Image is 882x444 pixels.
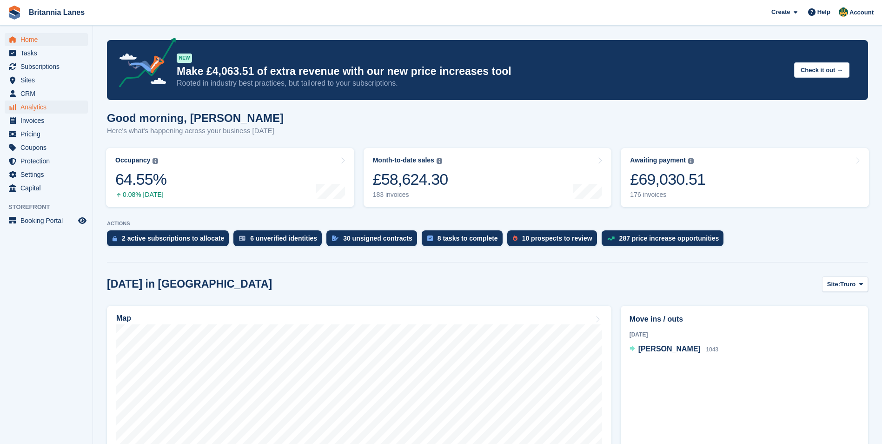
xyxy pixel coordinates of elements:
img: verify_identity-adf6edd0f0f0b5bbfe63781bf79b02c33cf7c696d77639b501bdc392416b5a36.svg [239,235,245,241]
img: price-adjustments-announcement-icon-8257ccfd72463d97f412b2fc003d46551f7dbcb40ab6d574587a9cd5c0d94... [111,38,176,91]
span: Sites [20,74,76,87]
a: menu [5,33,88,46]
h2: [DATE] in [GEOGRAPHIC_DATA] [107,278,272,290]
div: NEW [177,54,192,63]
a: Britannia Lanes [25,5,88,20]
a: Preview store [77,215,88,226]
span: Capital [20,182,76,195]
div: Occupancy [115,156,150,164]
a: menu [5,60,88,73]
span: Booking Portal [20,214,76,227]
span: Home [20,33,76,46]
div: 183 invoices [373,191,448,199]
a: 2 active subscriptions to allocate [107,230,233,251]
a: menu [5,128,88,141]
img: stora-icon-8386f47178a22dfd0bd8f6a31ec36ba5ce8667c1dd55bd0f319d3a0aa187defe.svg [7,6,21,20]
div: £69,030.51 [630,170,705,189]
span: Subscriptions [20,60,76,73]
a: 6 unverified identities [233,230,326,251]
h2: Map [116,314,131,323]
div: Month-to-date sales [373,156,434,164]
span: Storefront [8,202,93,212]
span: Pricing [20,128,76,141]
a: menu [5,168,88,181]
div: £58,624.30 [373,170,448,189]
img: icon-info-grey-7440780725fd019a000dd9b08b2336e03edf1995a4989e88bcd33f0948082b44.svg [437,158,442,164]
a: menu [5,141,88,154]
a: 10 prospects to review [507,230,602,251]
div: 64.55% [115,170,166,189]
span: Truro [840,280,855,289]
div: [DATE] [630,330,859,339]
a: Month-to-date sales £58,624.30 183 invoices [364,148,612,207]
a: [PERSON_NAME] 1043 [630,343,718,356]
a: menu [5,114,88,127]
a: menu [5,182,88,195]
a: menu [5,101,88,114]
img: active_subscription_to_allocate_icon-d502201f5373d7db506a760aba3b589e785aa758c864c3986d89f69b8ff3... [113,235,117,242]
span: Help [817,7,830,17]
div: 10 prospects to review [522,235,592,242]
img: icon-info-grey-7440780725fd019a000dd9b08b2336e03edf1995a4989e88bcd33f0948082b44.svg [153,158,158,164]
a: Awaiting payment £69,030.51 176 invoices [621,148,869,207]
span: CRM [20,87,76,100]
button: Site: Truro [822,276,868,292]
div: 8 tasks to complete [438,235,498,242]
div: 176 invoices [630,191,705,199]
a: menu [5,74,88,87]
span: Coupons [20,141,76,154]
h2: Move ins / outs [630,314,859,325]
a: 30 unsigned contracts [326,230,422,251]
div: 30 unsigned contracts [343,235,412,242]
a: 287 price increase opportunities [602,230,729,251]
a: menu [5,47,88,60]
img: Sarah Lane [839,7,848,17]
a: menu [5,214,88,227]
div: Awaiting payment [630,156,686,164]
span: Settings [20,168,76,181]
p: Here's what's happening across your business [DATE] [107,126,284,136]
div: 2 active subscriptions to allocate [122,235,224,242]
div: 287 price increase opportunities [619,235,719,242]
p: Make £4,063.51 of extra revenue with our new price increases tool [177,65,787,78]
div: 0.08% [DATE] [115,191,166,199]
img: icon-info-grey-7440780725fd019a000dd9b08b2336e03edf1995a4989e88bcd33f0948082b44.svg [688,158,694,164]
span: Site: [827,280,840,289]
img: task-75834270c22a3079a89374b754ae025e5fb1db73e45f91037f5363f120a921f8.svg [427,235,433,241]
span: Invoices [20,114,76,127]
h1: Good morning, [PERSON_NAME] [107,112,284,124]
span: Create [771,7,790,17]
p: ACTIONS [107,221,868,227]
p: Rooted in industry best practices, but tailored to your subscriptions. [177,78,787,88]
button: Check it out → [794,62,849,78]
span: [PERSON_NAME] [638,345,701,353]
span: Protection [20,155,76,168]
a: menu [5,155,88,168]
img: contract_signature_icon-13c848040528278c33f63329250d36e43548de30e8caae1d1a13099fd9432cc5.svg [332,235,338,241]
a: menu [5,87,88,100]
div: 6 unverified identities [250,235,317,242]
span: Tasks [20,47,76,60]
span: 1043 [706,346,718,353]
a: Occupancy 64.55% 0.08% [DATE] [106,148,354,207]
img: price_increase_opportunities-93ffe204e8149a01c8c9dc8f82e8f89637d9d84a8eef4429ea346261dce0b2c0.svg [607,236,615,241]
span: Account [849,8,874,17]
span: Analytics [20,101,76,114]
a: 8 tasks to complete [422,230,507,251]
img: prospect-51fa495bee0391a8d652442698ab0144808aea92771e9ea1ae160a38d050c398.svg [513,235,517,241]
